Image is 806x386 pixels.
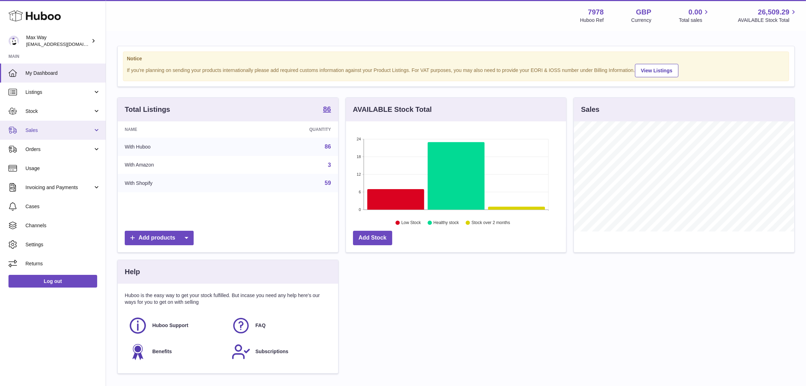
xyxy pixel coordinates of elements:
[357,172,361,176] text: 12
[635,64,678,77] a: View Listings
[26,41,104,47] span: [EMAIL_ADDRESS][DOMAIN_NAME]
[125,267,140,277] h3: Help
[255,322,266,329] span: FAQ
[359,190,361,194] text: 6
[231,316,328,335] a: FAQ
[738,17,798,24] span: AVAILABLE Stock Total
[758,7,789,17] span: 26,509.29
[118,174,238,192] td: With Shopify
[125,292,331,306] p: Huboo is the easy way to get your stock fulfilled. But incase you need any help here's our ways f...
[25,260,100,267] span: Returns
[127,63,785,77] div: If you're planning on sending your products internationally please add required customs informati...
[679,7,710,24] a: 0.00 Total sales
[580,17,604,24] div: Huboo Ref
[357,137,361,141] text: 24
[118,138,238,156] td: With Huboo
[128,316,224,335] a: Huboo Support
[679,17,710,24] span: Total sales
[25,241,100,248] span: Settings
[631,17,652,24] div: Currency
[471,221,510,225] text: Stock over 2 months
[25,165,100,172] span: Usage
[25,70,100,77] span: My Dashboard
[118,121,238,138] th: Name
[434,221,459,225] text: Healthy stock
[8,36,19,46] img: Max@LongevityBox.co.uk
[588,7,604,17] strong: 7978
[25,89,93,96] span: Listings
[255,348,288,355] span: Subscriptions
[359,207,361,212] text: 0
[118,156,238,174] td: With Amazon
[25,146,93,153] span: Orders
[25,222,100,229] span: Channels
[125,231,194,245] a: Add products
[8,275,97,288] a: Log out
[25,184,93,191] span: Invoicing and Payments
[238,121,338,138] th: Quantity
[25,127,93,134] span: Sales
[636,7,651,17] strong: GBP
[357,155,361,159] text: 18
[128,342,224,361] a: Benefits
[325,144,331,150] a: 86
[26,34,90,48] div: Max Way
[152,322,188,329] span: Huboo Support
[738,7,798,24] a: 26,509.29 AVAILABLE Stock Total
[231,342,328,361] a: Subscriptions
[25,203,100,210] span: Cases
[581,105,599,114] h3: Sales
[125,105,170,114] h3: Total Listings
[325,180,331,186] a: 59
[152,348,172,355] span: Benefits
[689,7,702,17] span: 0.00
[401,221,421,225] text: Low Stock
[353,231,392,245] a: Add Stock
[127,55,785,62] strong: Notice
[328,162,331,168] a: 3
[323,105,331,114] a: 86
[353,105,432,114] h3: AVAILABLE Stock Total
[323,105,331,113] strong: 86
[25,108,93,115] span: Stock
